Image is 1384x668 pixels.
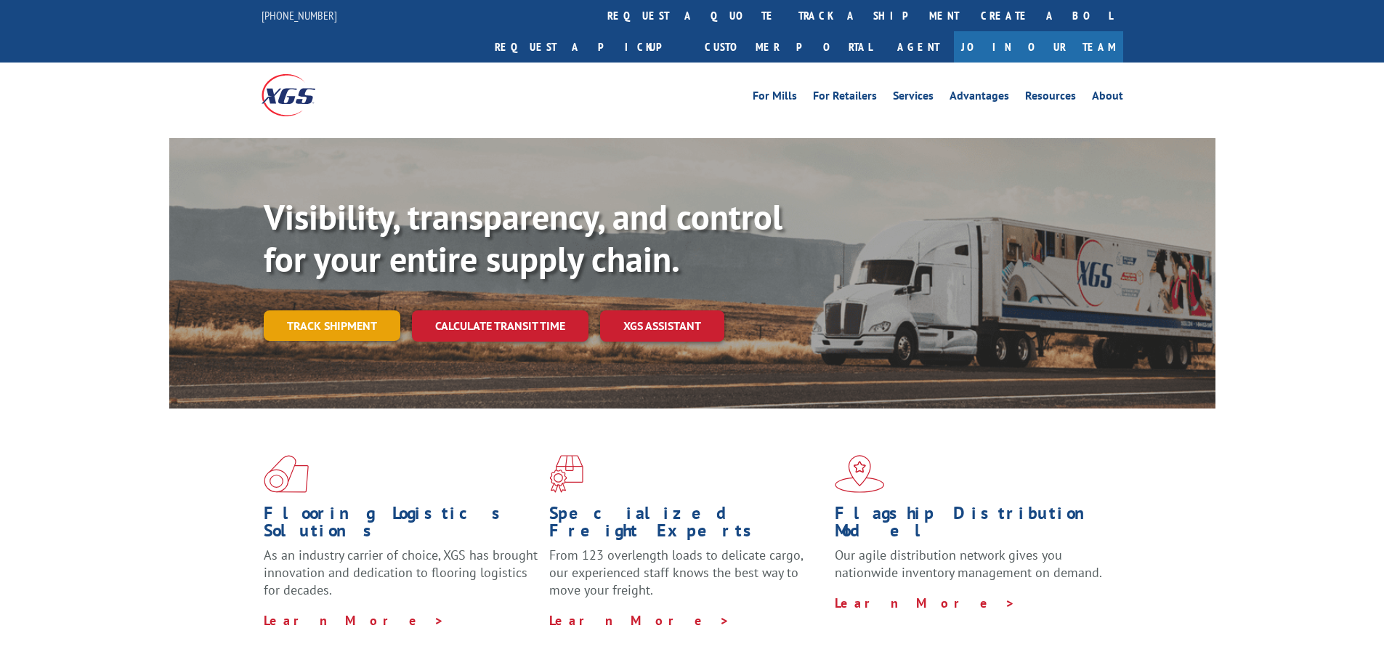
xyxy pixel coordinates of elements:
[264,194,782,281] b: Visibility, transparency, and control for your entire supply chain.
[549,455,583,493] img: xgs-icon-focused-on-flooring-red
[412,310,588,342] a: Calculate transit time
[694,31,883,63] a: Customer Portal
[835,547,1102,581] span: Our agile distribution network gives you nationwide inventory management on demand.
[262,8,337,23] a: [PHONE_NUMBER]
[835,595,1016,611] a: Learn More >
[600,310,724,342] a: XGS ASSISTANT
[264,455,309,493] img: xgs-icon-total-supply-chain-intelligence-red
[264,547,538,598] span: As an industry carrier of choice, XGS has brought innovation and dedication to flooring logistics...
[549,504,824,547] h1: Specialized Freight Experts
[484,31,694,63] a: Request a pickup
[950,90,1009,106] a: Advantages
[813,90,877,106] a: For Retailers
[549,612,730,629] a: Learn More >
[1092,90,1123,106] a: About
[954,31,1123,63] a: Join Our Team
[893,90,934,106] a: Services
[753,90,797,106] a: For Mills
[835,504,1109,547] h1: Flagship Distribution Model
[549,547,824,611] p: From 123 overlength loads to delicate cargo, our experienced staff knows the best way to move you...
[264,504,538,547] h1: Flooring Logistics Solutions
[264,310,400,341] a: Track shipment
[835,455,885,493] img: xgs-icon-flagship-distribution-model-red
[1025,90,1076,106] a: Resources
[883,31,954,63] a: Agent
[264,612,445,629] a: Learn More >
